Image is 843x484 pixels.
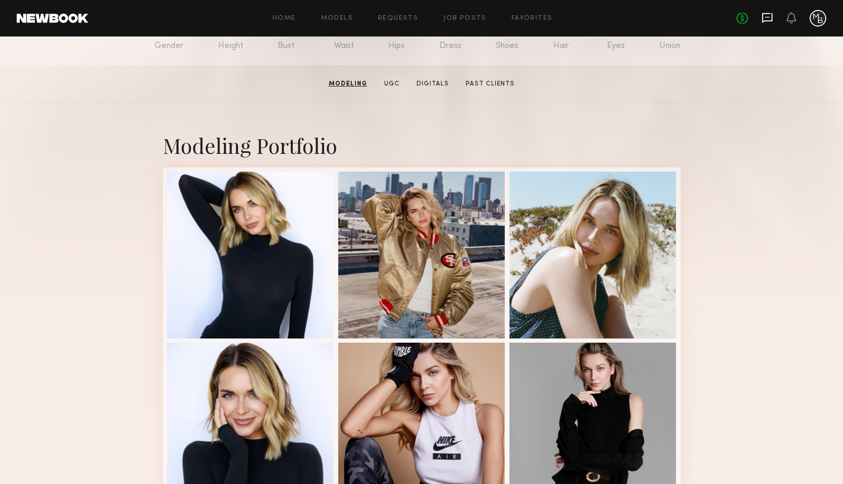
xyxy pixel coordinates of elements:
[388,29,405,51] div: 35"
[380,79,404,89] a: UGC
[512,15,553,22] a: Favorites
[461,79,519,89] a: Past Clients
[163,131,681,159] div: Modeling Portfolio
[553,29,573,51] div: Blnd
[321,15,353,22] a: Models
[325,79,372,89] a: Modeling
[659,29,680,51] div: No
[378,15,418,22] a: Requests
[334,29,354,51] div: 25"
[443,15,486,22] a: Job Posts
[412,79,453,89] a: Digitals
[496,29,518,51] div: 8
[155,29,184,51] div: F
[218,29,243,51] div: 5'9"
[607,29,625,51] div: Grn
[440,29,461,51] div: 2
[278,29,299,51] div: 32/b
[272,15,296,22] a: Home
